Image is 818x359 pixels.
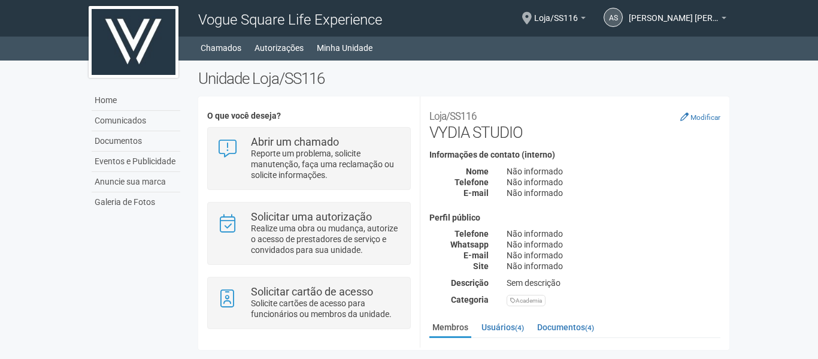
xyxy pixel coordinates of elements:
[201,40,241,56] a: Chamados
[463,188,489,198] strong: E-mail
[478,318,527,336] a: Usuários(4)
[251,148,401,180] p: Reporte um problema, solicite manutenção, faça uma reclamação ou solicite informações.
[466,167,489,176] strong: Nome
[534,15,586,25] a: Loja/SS116
[498,277,729,288] div: Sem descrição
[498,228,729,239] div: Não informado
[507,295,546,306] div: Academia
[255,40,304,56] a: Autorizações
[429,105,720,141] h2: VYDIA STUDIO
[92,90,180,111] a: Home
[198,70,729,88] h2: Unidade Loja/SS116
[217,137,401,180] a: Abrir um chamado Reporte um problema, solicite manutenção, faça uma reclamação ou solicite inform...
[92,152,180,172] a: Eventos e Publicidade
[429,150,720,159] h4: Informações de contato (interno)
[251,285,373,298] strong: Solicitar cartão de acesso
[429,110,477,122] small: Loja/SS116
[251,210,372,223] strong: Solicitar uma autorização
[251,135,339,148] strong: Abrir um chamado
[455,229,489,239] strong: Telefone
[451,295,489,304] strong: Categoria
[690,113,720,122] small: Modificar
[207,111,410,120] h4: O que você deseja?
[498,166,729,177] div: Não informado
[680,112,720,122] a: Modificar
[585,324,594,332] small: (4)
[629,2,719,23] span: andre silva de castro
[251,298,401,319] p: Solicite cartões de acesso para funcionários ou membros da unidade.
[498,250,729,261] div: Não informado
[534,318,597,336] a: Documentos(4)
[251,223,401,255] p: Realize uma obra ou mudança, autorize o acesso de prestadores de serviço e convidados para sua un...
[429,318,471,338] a: Membros
[217,286,401,319] a: Solicitar cartão de acesso Solicite cartões de acesso para funcionários ou membros da unidade.
[498,261,729,271] div: Não informado
[604,8,623,27] a: as
[317,40,372,56] a: Minha Unidade
[629,15,726,25] a: [PERSON_NAME] [PERSON_NAME]
[463,251,489,260] strong: E-mail
[515,324,524,332] small: (4)
[498,239,729,250] div: Não informado
[534,2,578,23] span: Loja/SS116
[92,131,180,152] a: Documentos
[92,172,180,192] a: Anuncie sua marca
[217,212,401,255] a: Solicitar uma autorização Realize uma obra ou mudança, autorize o acesso de prestadores de serviç...
[498,177,729,188] div: Não informado
[450,240,489,249] strong: Whatsapp
[92,111,180,131] a: Comunicados
[92,192,180,212] a: Galeria de Fotos
[429,348,720,358] strong: Membros
[498,188,729,198] div: Não informado
[451,278,489,288] strong: Descrição
[429,213,720,222] h4: Perfil público
[473,261,489,271] strong: Site
[455,177,489,187] strong: Telefone
[89,6,178,78] img: logo.jpg
[198,11,382,28] span: Vogue Square Life Experience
